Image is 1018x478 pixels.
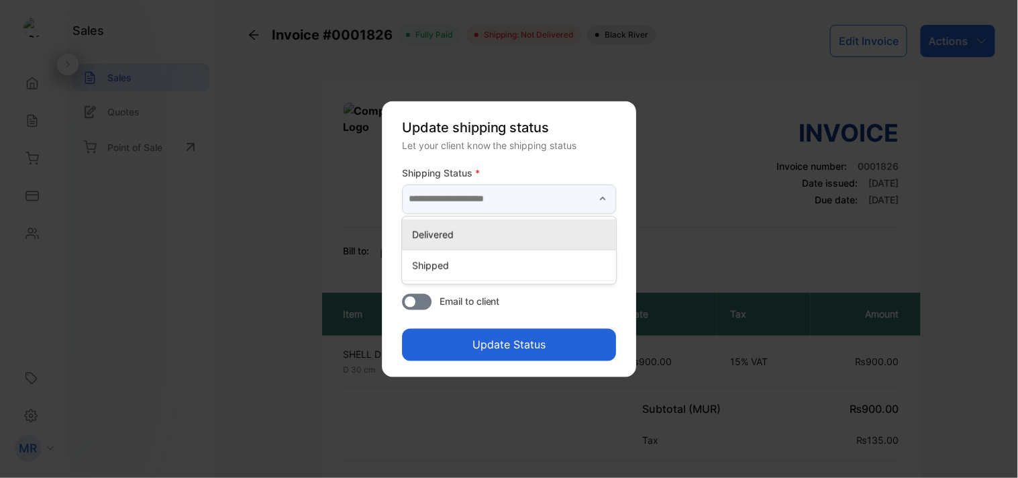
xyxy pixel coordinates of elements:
[402,117,616,138] p: Update shipping status
[402,166,616,180] label: Shipping Status
[440,293,500,307] span: Email to client
[413,258,611,272] p: Shipped
[402,328,616,361] button: Update Status
[402,138,616,152] div: Let your client know the shipping status
[413,227,611,241] p: Delivered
